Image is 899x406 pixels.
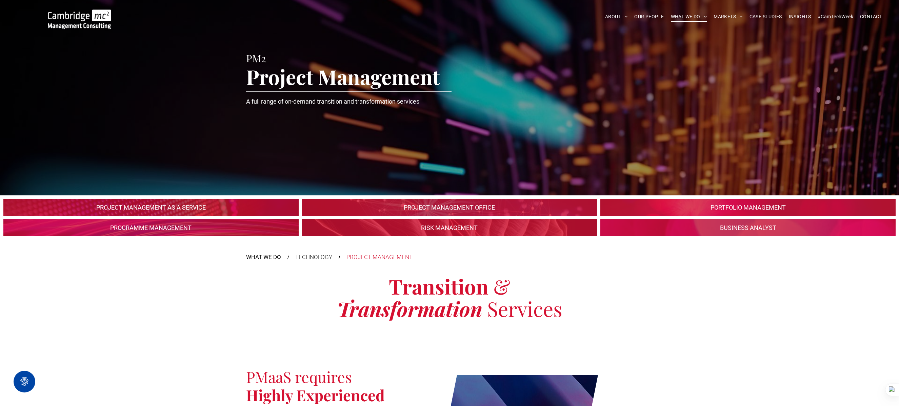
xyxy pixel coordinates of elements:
[246,253,653,262] nav: Breadcrumbs
[337,295,482,322] span: Transformation
[246,366,352,387] span: PMaaS requires
[857,12,885,22] a: CONTACT
[710,12,746,22] a: MARKETS
[814,12,857,22] a: #CamTechWeek
[487,295,562,322] span: Services
[493,273,510,300] span: &
[246,63,440,90] span: Project Management
[48,9,111,29] img: Cambridge MC Logo
[246,253,281,262] a: WHAT WE DO
[602,12,631,22] a: ABOUT
[295,253,332,262] div: TECHNOLOGY
[246,51,266,65] span: PM2
[631,12,667,22] a: OUR PEOPLE
[667,12,711,22] a: WHAT WE DO
[785,12,814,22] a: INSIGHTS
[389,273,488,300] span: Transition
[246,385,385,405] span: Highly Experienced
[346,253,413,262] div: PROJECT MANAGEMENT
[746,12,785,22] a: CASE STUDIES
[246,98,419,105] span: A full range of on-demand transition and transformation services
